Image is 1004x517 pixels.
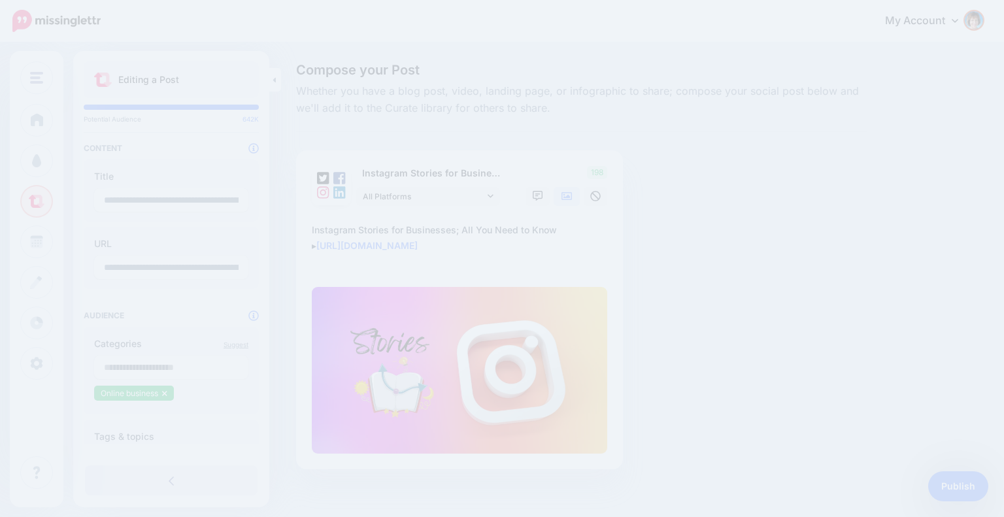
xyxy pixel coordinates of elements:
label: Categories [94,336,248,352]
label: URL [94,236,248,252]
p: Instagram Stories for Businesses; All You Need to Know [356,166,501,181]
span: Online business [101,388,158,398]
label: Title [94,169,248,184]
a: My Account [872,5,984,37]
a: All Platforms [356,187,500,206]
img: e579b93db6a2986bd07040a1efa2609e.jpg [312,287,607,453]
label: Tags & topics [94,429,248,444]
a: Suggest [224,341,248,348]
img: menu.png [30,72,43,84]
span: Compose your Post [296,63,867,76]
div: Instagram Stories for Businesses; All You Need to Know ▸ [312,222,612,254]
span: 642K [243,115,259,123]
img: curate.png [94,73,112,87]
span: Whether you have a blog post, video, landing page, or infographic to share; compose your social p... [296,83,867,117]
h4: Content [84,143,259,153]
span: All Platforms [363,190,484,203]
span: 198 [587,166,607,179]
h4: Audience [84,310,259,320]
p: Editing a Post [118,72,179,88]
img: Missinglettr [12,10,101,32]
a: Publish [928,471,988,501]
p: Potential Audience [84,115,259,123]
